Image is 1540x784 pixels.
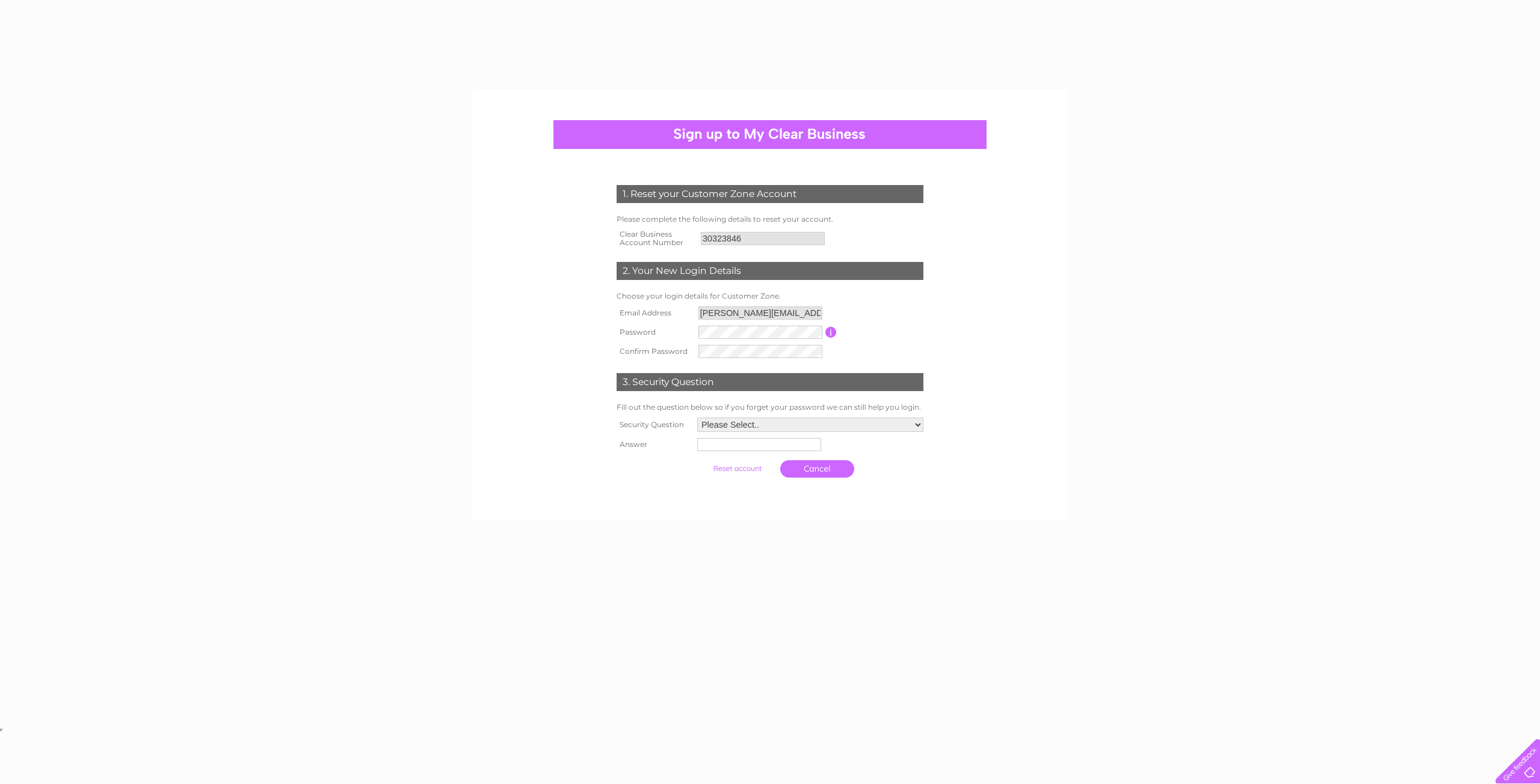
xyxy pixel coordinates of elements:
[614,303,695,323] th: Email Address
[700,460,774,477] input: Submit
[614,415,694,435] th: Security Question
[825,327,837,338] input: Information
[617,185,923,203] div: 1. Reset your Customer Zone Account
[614,289,926,303] td: Choose your login details for Customer Zone.
[614,400,926,415] td: Fill out the question below so if you forget your password we can still help you login.
[614,323,695,342] th: Password
[617,262,923,280] div: 2. Your New Login Details
[614,226,698,251] th: Clear Business Account Number
[614,435,694,454] th: Answer
[614,342,695,361] th: Confirm Password
[617,373,923,391] div: 3. Security Question
[614,212,926,226] td: Please complete the following details to reset your account.
[780,460,854,478] a: Cancel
